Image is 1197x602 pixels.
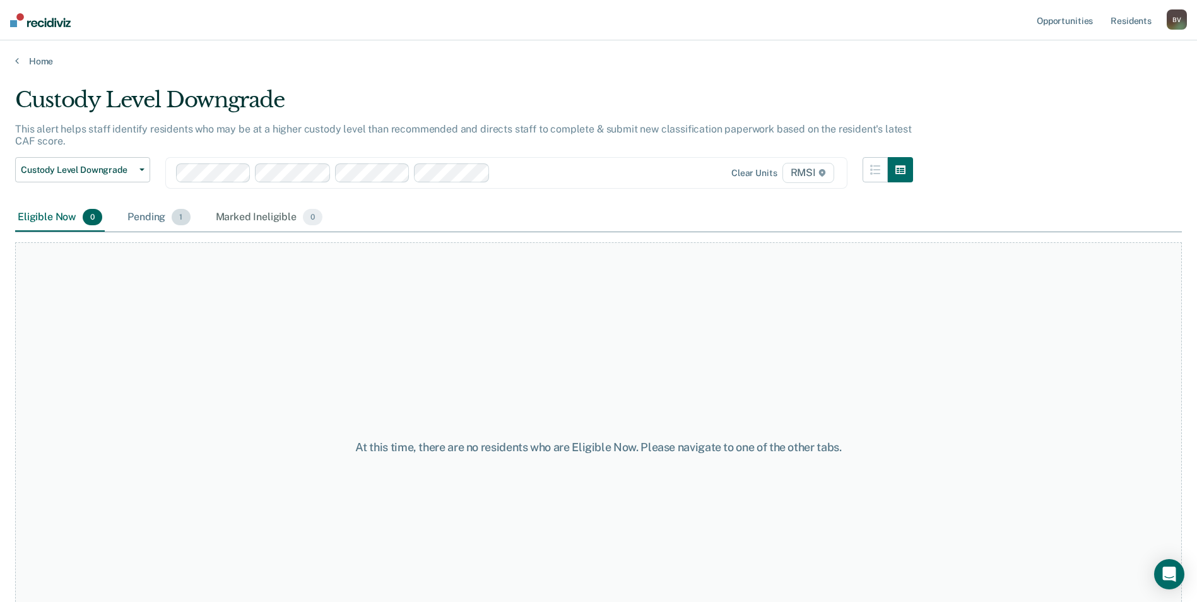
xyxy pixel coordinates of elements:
[15,157,150,182] button: Custody Level Downgrade
[1167,9,1187,30] div: B V
[213,204,326,232] div: Marked Ineligible0
[15,87,913,123] div: Custody Level Downgrade
[303,209,322,225] span: 0
[125,204,192,232] div: Pending1
[782,163,834,183] span: RMSI
[307,440,890,454] div: At this time, there are no residents who are Eligible Now. Please navigate to one of the other tabs.
[15,204,105,232] div: Eligible Now0
[1167,9,1187,30] button: BV
[15,123,912,147] p: This alert helps staff identify residents who may be at a higher custody level than recommended a...
[172,209,190,225] span: 1
[83,209,102,225] span: 0
[731,168,777,179] div: Clear units
[1154,559,1184,589] div: Open Intercom Messenger
[10,13,71,27] img: Recidiviz
[15,56,1182,67] a: Home
[21,165,134,175] span: Custody Level Downgrade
